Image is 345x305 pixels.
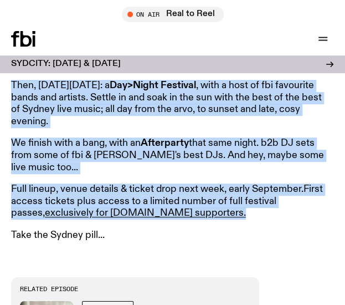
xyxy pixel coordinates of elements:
[11,184,330,220] p: Full lineup, venue details & ticket drop next week, early September. First access tickets plus ac...
[141,138,189,148] strong: Afterparty
[122,7,224,22] button: On AirReal to Reel
[11,60,121,68] h3: SYDCITY: [DATE] & [DATE]
[110,80,196,90] strong: Day>Night Festival
[45,208,246,218] a: exclusively for [DOMAIN_NAME] supporters.
[20,286,250,292] h3: Related Episode
[11,80,330,128] p: Then, [DATE][DATE]: a , with a host of fbi favourite bands and artists. Settle in and soak in the...
[11,138,330,174] p: We finish with a bang, with an that same night. b2b DJ sets from some of fbi & [PERSON_NAME]'s be...
[11,230,330,242] p: Take the Sydney pill...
